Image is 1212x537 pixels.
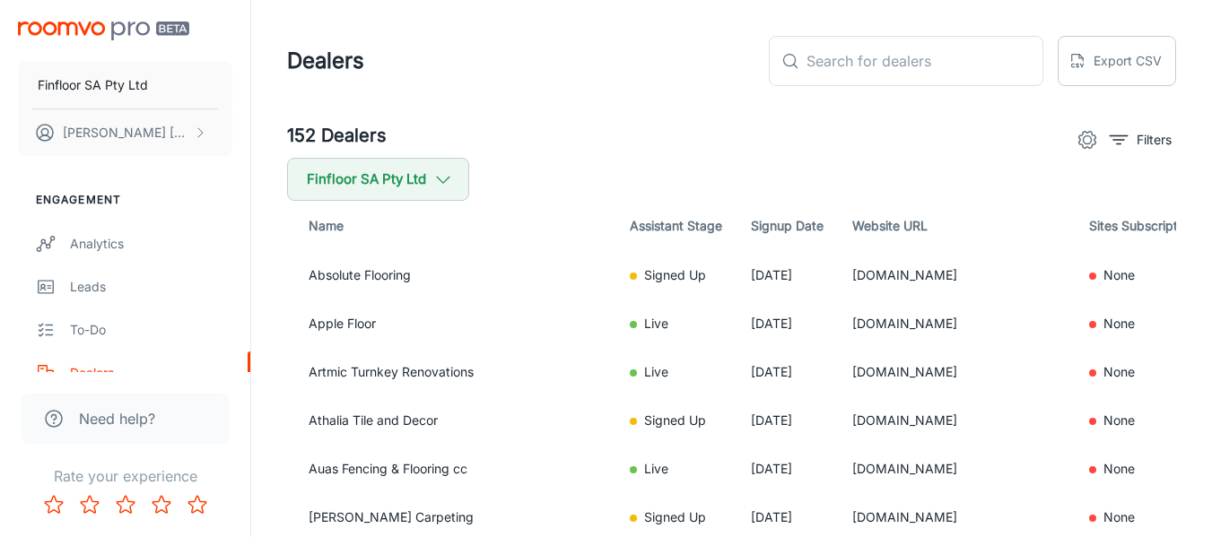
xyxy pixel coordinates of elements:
[287,251,615,299] td: Absolute Flooring
[737,348,838,396] td: [DATE]
[70,277,232,297] div: Leads
[287,299,615,348] td: Apple Floor
[1105,126,1176,154] button: filter
[287,158,469,201] button: Finfloor SA Pty Ltd
[615,445,737,493] td: Live
[63,123,189,143] p: [PERSON_NAME] [PERSON_NAME]
[838,201,1075,251] th: Website URL
[737,299,838,348] td: [DATE]
[838,251,1075,299] td: [DOMAIN_NAME]
[38,75,148,95] p: Finfloor SA Pty Ltd
[838,299,1075,348] td: [DOMAIN_NAME]
[287,201,615,251] th: Name
[36,487,72,523] button: Rate 1 star
[14,465,236,487] p: Rate your experience
[70,320,232,340] div: To-do
[18,62,232,108] button: Finfloor SA Pty Ltd
[1137,130,1172,150] p: Filters
[70,234,232,254] div: Analytics
[737,445,838,493] td: [DATE]
[737,251,838,299] td: [DATE]
[18,109,232,156] button: [PERSON_NAME] [PERSON_NAME]
[737,201,838,251] th: Signup Date
[79,408,155,429] span: Need help?
[1058,36,1176,86] button: Export CSV
[838,348,1075,396] td: [DOMAIN_NAME]
[615,201,737,251] th: Assistant Stage
[287,396,615,445] td: Athalia Tile and Decor
[72,487,108,523] button: Rate 2 star
[737,396,838,445] td: [DATE]
[615,348,737,396] td: Live
[287,445,615,493] td: Auas Fencing & Flooring cc
[108,487,144,523] button: Rate 3 star
[287,122,387,151] h5: 152 Dealers
[838,445,1075,493] td: [DOMAIN_NAME]
[287,45,364,77] h1: Dealers
[807,36,1043,86] input: Search for dealers
[144,487,179,523] button: Rate 4 star
[18,22,189,40] img: Roomvo PRO Beta
[615,251,737,299] td: Signed Up
[287,348,615,396] td: Artmic Turnkey Renovations
[615,396,737,445] td: Signed Up
[615,299,737,348] td: Live
[838,396,1075,445] td: [DOMAIN_NAME]
[70,363,232,383] div: Dealers
[1069,122,1105,158] button: settings
[179,487,215,523] button: Rate 5 star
